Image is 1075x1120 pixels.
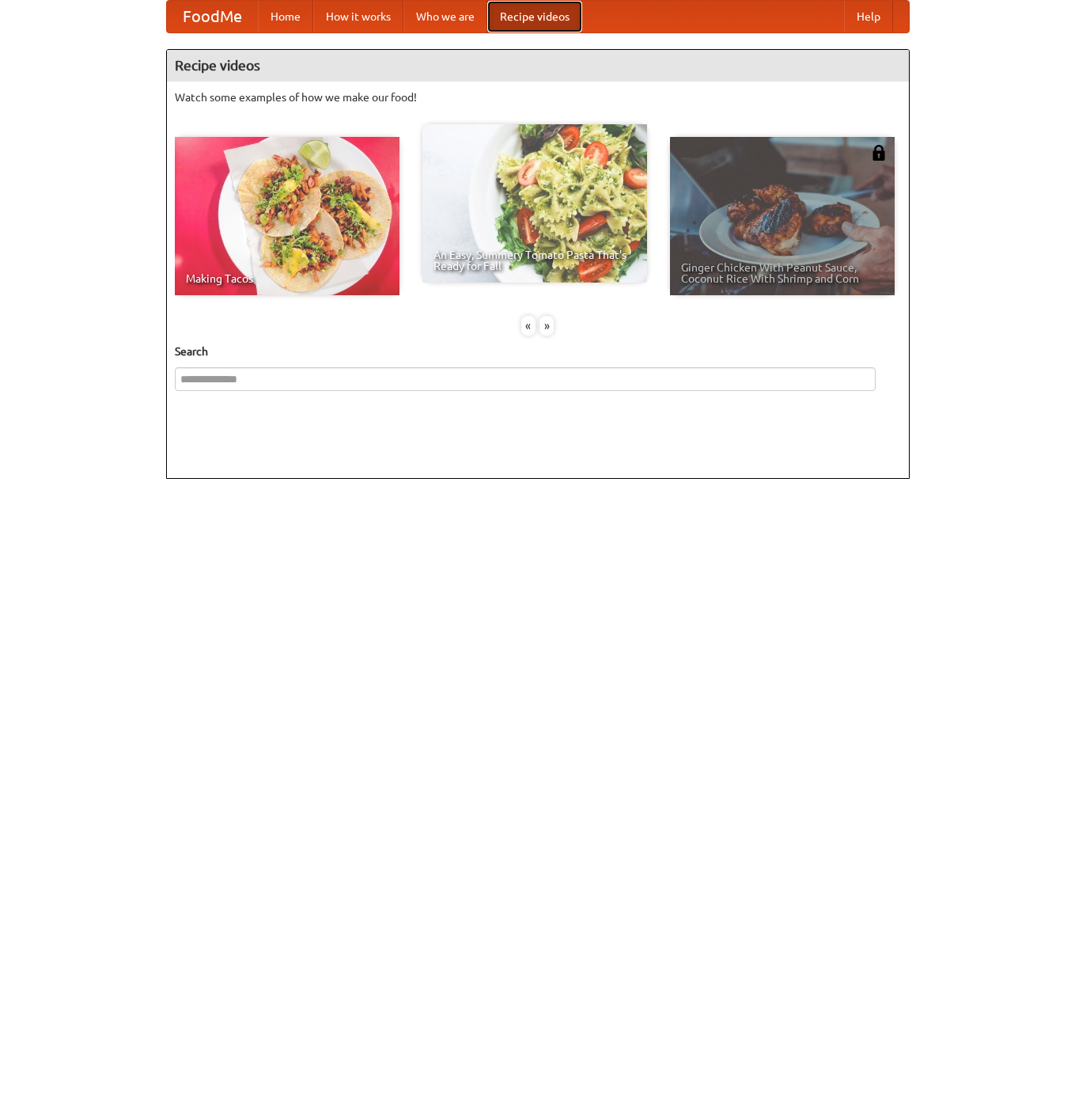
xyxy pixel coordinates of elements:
a: Who we are [403,1,487,32]
a: How it works [313,1,403,32]
h5: Search [175,344,901,359]
img: 483408.png [871,145,887,161]
div: » [539,316,554,336]
span: Making Tacos [186,273,388,284]
a: An Easy, Summery Tomato Pasta That's Ready for Fall [422,124,647,283]
h4: Recipe videos [167,50,909,82]
span: An Easy, Summery Tomato Pasta That's Ready for Fall [433,249,636,271]
a: Help [844,1,893,32]
p: Watch some examples of how we make our food! [175,89,901,105]
a: Recipe videos [487,1,582,32]
a: FoodMe [167,1,258,32]
a: Home [258,1,313,32]
div: « [521,316,536,336]
a: Making Tacos [175,137,399,295]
